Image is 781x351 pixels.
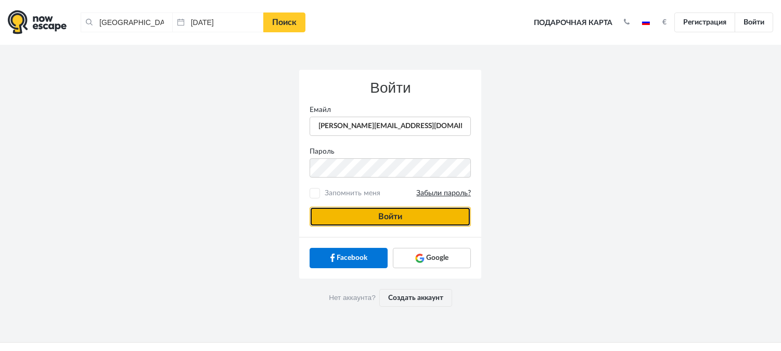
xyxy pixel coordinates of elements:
[312,190,318,197] input: Запомнить меняЗабыли пароль?
[426,253,449,263] span: Google
[337,253,367,263] span: Facebook
[302,146,479,157] label: Пароль
[674,12,735,32] a: Регистрация
[735,12,773,32] a: Войти
[663,19,667,26] strong: €
[310,207,471,227] button: Войти
[310,248,388,268] a: Facebook
[172,12,264,32] input: Дата
[263,12,305,32] a: Поиск
[658,17,672,28] button: €
[8,10,67,34] img: logo
[642,20,650,25] img: ru.jpg
[530,11,616,34] a: Подарочная карта
[416,189,471,198] a: Забыли пароль?
[302,105,479,115] label: Емайл
[310,80,471,96] h3: Войти
[81,12,172,32] input: Город или название квеста
[322,188,471,198] span: Запомнить меня
[299,279,481,317] div: Нет аккаунта?
[393,248,471,268] a: Google
[379,289,452,307] a: Создать аккаунт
